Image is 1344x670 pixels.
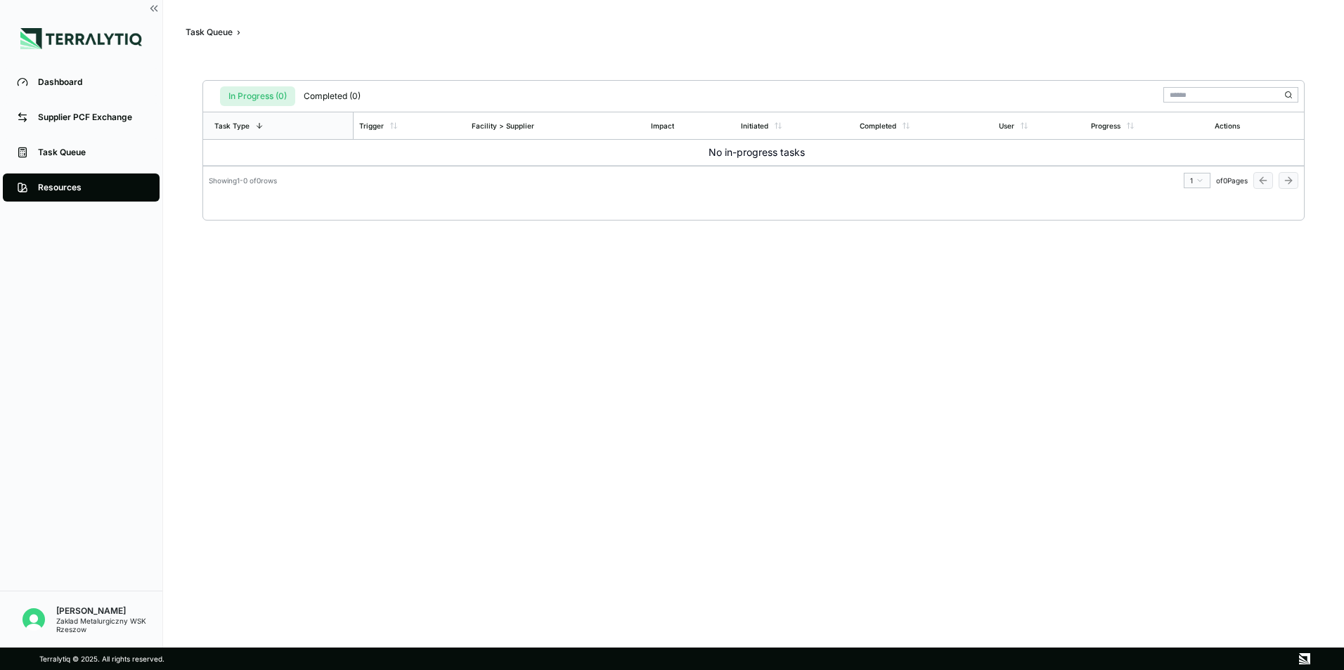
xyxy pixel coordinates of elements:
[295,86,369,106] button: Completed (0)
[22,608,45,631] img: Mirosław Lenard
[38,182,146,193] div: Resources
[56,617,162,633] div: Zaklad Metalurgiczny WSK Rzeszow
[220,86,295,106] button: In Progress (0)
[38,112,146,123] div: Supplier PCF Exchange
[38,147,146,158] div: Task Queue
[1216,176,1248,185] span: of 0 Pages
[186,27,233,38] div: Task Queue
[17,603,51,636] button: Open user button
[1091,121,1120,130] div: Progress
[1190,176,1204,185] div: 1
[56,605,162,617] div: [PERSON_NAME]
[1184,173,1210,188] button: 1
[651,121,674,130] div: Impact
[237,27,240,38] span: ›
[472,121,534,130] div: Facility > Supplier
[20,28,142,49] img: Logo
[359,121,384,130] div: Trigger
[860,121,896,130] div: Completed
[38,77,146,88] div: Dashboard
[209,176,277,185] div: Showing 1 - 0 of 0 rows
[999,121,1014,130] div: User
[1215,121,1240,130] div: Actions
[741,121,768,130] div: Initiated
[203,140,1304,166] td: No in-progress tasks
[214,121,250,130] div: Task Type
